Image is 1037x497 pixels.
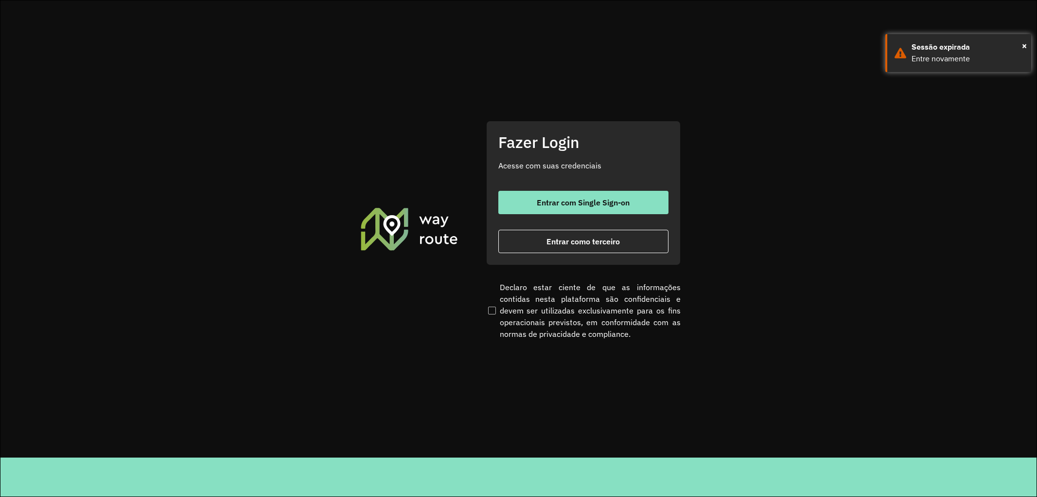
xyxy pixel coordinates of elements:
[912,41,1024,53] div: Sessão expirada
[498,230,668,253] button: button
[1022,38,1027,53] span: ×
[498,133,668,151] h2: Fazer Login
[359,206,459,251] img: Roteirizador AmbevTech
[486,281,681,340] label: Declaro estar ciente de que as informações contidas nesta plataforma são confidenciais e devem se...
[546,238,620,245] span: Entrar como terceiro
[537,199,630,206] span: Entrar com Single Sign-on
[498,191,668,214] button: button
[498,160,668,171] p: Acesse com suas credenciais
[912,53,1024,65] div: Entre novamente
[1022,38,1027,53] button: Close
